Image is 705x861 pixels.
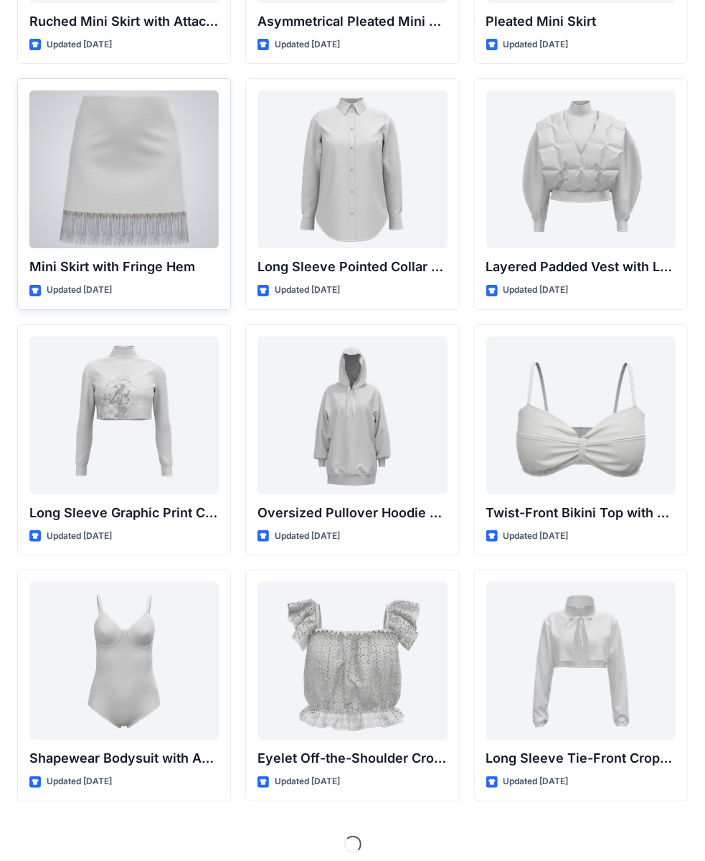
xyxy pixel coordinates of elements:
p: Updated [DATE] [275,283,340,298]
a: Mini Skirt with Fringe Hem [29,90,219,248]
a: Shapewear Bodysuit with Adjustable Straps [29,582,219,740]
p: Layered Padded Vest with Long Sleeve Top [486,257,676,277]
p: Updated [DATE] [503,529,569,544]
a: Long Sleeve Graphic Print Cropped Turtleneck [29,337,219,494]
p: Ruched Mini Skirt with Attached Draped Panel [29,11,219,32]
p: Oversized Pullover Hoodie with Front Pocket [257,503,447,523]
p: Long Sleeve Graphic Print Cropped Turtleneck [29,503,219,523]
a: Twist-Front Bikini Top with Thin Straps [486,337,676,494]
p: Updated [DATE] [503,283,569,298]
p: Updated [DATE] [503,37,569,52]
p: Updated [DATE] [47,283,112,298]
a: Long Sleeve Tie-Front Cropped Shrug [486,582,676,740]
p: Eyelet Off-the-Shoulder Crop Top with Ruffle Straps [257,748,447,768]
p: Updated [DATE] [47,37,112,52]
p: Long Sleeve Tie-Front Cropped Shrug [486,748,676,768]
p: Shapewear Bodysuit with Adjustable Straps [29,748,219,768]
a: Eyelet Off-the-Shoulder Crop Top with Ruffle Straps [257,582,447,740]
p: Mini Skirt with Fringe Hem [29,257,219,277]
p: Updated [DATE] [275,529,340,544]
p: Updated [DATE] [47,774,112,789]
p: Asymmetrical Pleated Mini Skirt with Drape [257,11,447,32]
a: Layered Padded Vest with Long Sleeve Top [486,90,676,248]
a: Long Sleeve Pointed Collar Button-Up Shirt [257,90,447,248]
p: Long Sleeve Pointed Collar Button-Up Shirt [257,257,447,277]
p: Pleated Mini Skirt [486,11,676,32]
p: Twist-Front Bikini Top with Thin Straps [486,503,676,523]
p: Updated [DATE] [275,774,340,789]
a: Oversized Pullover Hoodie with Front Pocket [257,337,447,494]
p: Updated [DATE] [47,529,112,544]
p: Updated [DATE] [275,37,340,52]
p: Updated [DATE] [503,774,569,789]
